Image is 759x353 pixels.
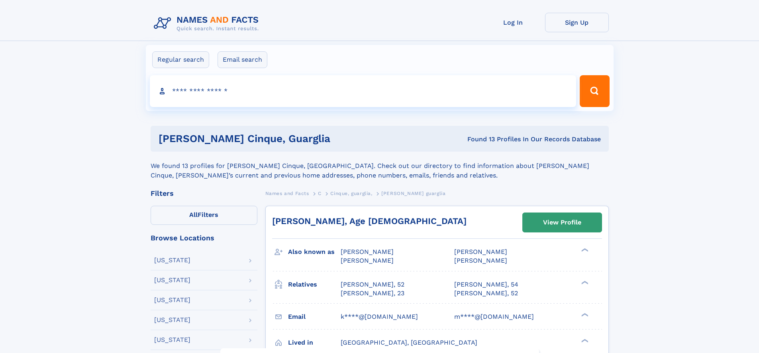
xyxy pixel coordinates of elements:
[151,13,265,34] img: Logo Names and Facts
[151,152,609,180] div: We found 13 profiles for [PERSON_NAME] Cinque, [GEOGRAPHIC_DATA]. Check out our directory to find...
[341,257,394,264] span: [PERSON_NAME]
[481,13,545,32] a: Log In
[154,337,190,343] div: [US_STATE]
[154,277,190,283] div: [US_STATE]
[189,211,198,218] span: All
[381,191,445,196] span: [PERSON_NAME] guarglia
[341,289,404,298] a: [PERSON_NAME], 23
[579,338,589,343] div: ❯
[399,135,601,144] div: Found 13 Profiles In Our Records Database
[341,248,394,255] span: [PERSON_NAME]
[159,134,399,144] h1: [PERSON_NAME] cinque, guarglia
[579,248,589,253] div: ❯
[341,280,404,289] a: [PERSON_NAME], 52
[154,317,190,323] div: [US_STATE]
[151,190,257,197] div: Filters
[579,312,589,317] div: ❯
[580,75,609,107] button: Search Button
[288,336,341,349] h3: Lived in
[454,289,518,298] a: [PERSON_NAME], 52
[151,206,257,225] label: Filters
[330,191,372,196] span: Cinque, guarglia,
[154,297,190,303] div: [US_STATE]
[318,191,322,196] span: C
[288,278,341,291] h3: Relatives
[218,51,267,68] label: Email search
[151,234,257,242] div: Browse Locations
[150,75,577,107] input: search input
[154,257,190,263] div: [US_STATE]
[265,188,309,198] a: Names and Facts
[288,310,341,324] h3: Email
[341,339,477,346] span: [GEOGRAPHIC_DATA], [GEOGRAPHIC_DATA]
[272,216,467,226] a: [PERSON_NAME], Age [DEMOGRAPHIC_DATA]
[579,280,589,285] div: ❯
[545,13,609,32] a: Sign Up
[152,51,209,68] label: Regular search
[543,213,581,232] div: View Profile
[523,213,602,232] a: View Profile
[454,280,518,289] a: [PERSON_NAME], 54
[330,188,372,198] a: Cinque, guarglia,
[454,248,507,255] span: [PERSON_NAME]
[454,257,507,264] span: [PERSON_NAME]
[318,188,322,198] a: C
[288,245,341,259] h3: Also known as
